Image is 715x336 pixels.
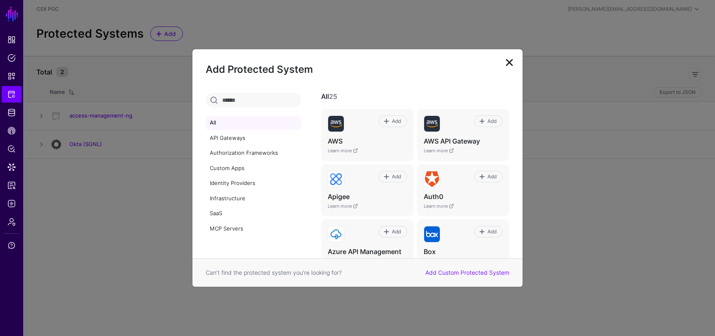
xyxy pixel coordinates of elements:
[206,131,301,145] a: API Gateways
[328,203,358,209] a: Learn more
[424,203,454,209] a: Learn more
[474,171,503,182] a: Add
[328,171,344,187] img: svg+xml;base64,PHN2ZyB3aWR0aD0iNjQiIGhlaWdodD0iNjQiIHZpZXdCb3g9IjAgMCA2NCA2NCIgZmlsbD0ibm9uZSIgeG...
[379,226,407,238] a: Add
[379,171,407,182] a: Add
[424,137,503,146] h4: AWS API Gateway
[474,226,503,238] a: Add
[424,192,503,201] h4: Auth0
[424,116,440,132] img: svg+xml;base64,PHN2ZyB3aWR0aD0iNjQiIGhlaWdodD0iNjQiIHZpZXdCb3g9IjAgMCA2NCA2NCIgZmlsbD0ibm9uZSIgeG...
[206,222,301,236] a: MCP Servers
[328,148,358,154] a: Learn more
[391,118,402,125] span: Add
[424,247,503,256] h4: Box
[206,161,301,175] a: Custom Apps
[474,115,503,127] a: Add
[328,192,407,201] h4: Apigee
[328,247,407,256] h4: Azure API Management
[424,148,454,154] a: Learn more
[328,226,344,242] img: svg+xml;base64,PHN2ZyB3aWR0aD0iNjQiIGhlaWdodD0iNjQiIHZpZXdCb3g9IjAgMCA2NCA2NCIgZmlsbD0ibm9uZSIgeG...
[321,93,509,101] h3: All
[424,171,440,187] img: svg+xml;base64,PHN2ZyB3aWR0aD0iMTE2IiBoZWlnaHQ9IjEyOSIgdmlld0JveD0iMCAwIDExNiAxMjkiIGZpbGw9Im5vbm...
[424,226,440,242] img: svg+xml;base64,PHN2ZyB3aWR0aD0iNjQiIGhlaWdodD0iNjQiIHZpZXdCb3g9IjAgMCA2NCA2NCIgZmlsbD0ibm9uZSIgeG...
[391,228,402,235] span: Add
[206,176,301,190] a: Identity Providers
[486,118,497,125] span: Add
[486,228,497,235] span: Add
[425,269,509,276] a: Add Custom Protected System
[206,62,509,77] h2: Add Protected System
[379,115,407,127] a: Add
[486,173,497,180] span: Add
[328,116,344,132] img: svg+xml;base64,PHN2ZyB3aWR0aD0iNjQiIGhlaWdodD0iNjQiIHZpZXdCb3g9IjAgMCA2NCA2NCIgZmlsbD0ibm9uZSIgeG...
[206,116,301,130] a: All
[391,173,402,180] span: Add
[206,206,301,221] a: SaaS
[206,192,301,206] a: Infrastructure
[328,137,407,146] h4: AWS
[206,146,301,160] a: Authorization Frameworks
[206,269,342,276] span: Can’t find the protected system you’re looking for?
[328,258,358,264] a: Learn more
[329,92,337,101] span: 25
